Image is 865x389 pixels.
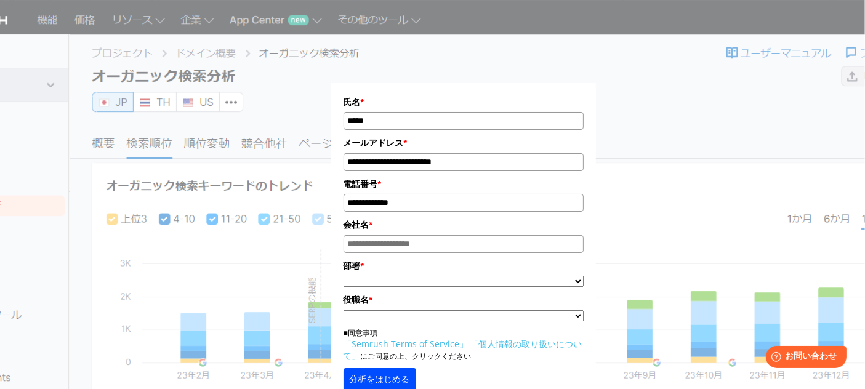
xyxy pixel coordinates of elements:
[344,177,584,191] label: 電話番号
[344,293,584,307] label: 役職名
[344,259,584,273] label: 部署
[755,341,851,375] iframe: Help widget launcher
[344,95,584,109] label: 氏名
[344,136,584,150] label: メールアドレス
[344,327,584,362] p: ■同意事項 にご同意の上、クリックください
[344,338,582,361] a: 「個人情報の取り扱いについて」
[344,218,584,231] label: 会社名
[344,338,469,350] a: 「Semrush Terms of Service」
